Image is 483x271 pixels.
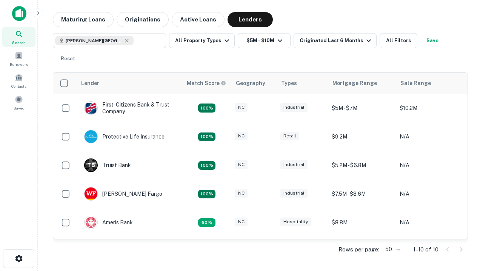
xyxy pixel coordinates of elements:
[396,151,464,180] td: N/A
[198,190,215,199] div: Matching Properties: 2, hasApolloMatch: undefined
[328,94,396,122] td: $5M - $7M
[56,51,80,66] button: Reset
[169,33,235,48] button: All Property Types
[338,245,379,254] p: Rows per page:
[300,36,373,45] div: Originated Last 6 Months
[400,79,431,88] div: Sale Range
[396,73,464,94] th: Sale Range
[2,70,35,91] a: Contacts
[2,92,35,113] a: Saved
[235,218,248,226] div: NC
[280,189,308,198] div: Industrial
[235,132,248,140] div: NC
[328,151,396,180] td: $5.2M - $6.8M
[413,245,438,254] p: 1–10 of 10
[396,180,464,208] td: N/A
[2,27,35,47] a: Search
[281,79,297,88] div: Types
[235,160,248,169] div: NC
[14,105,25,111] span: Saved
[87,161,95,169] p: T B
[280,132,299,140] div: Retail
[172,12,225,27] button: Active Loans
[445,187,483,223] iframe: Chat Widget
[328,208,396,237] td: $8.8M
[380,33,417,48] button: All Filters
[280,160,308,169] div: Industrial
[187,79,226,87] div: Capitalize uses an advanced AI algorithm to match your search with the best lender. The match sco...
[280,218,311,226] div: Hospitality
[84,187,162,201] div: [PERSON_NAME] Fargo
[328,73,396,94] th: Mortgage Range
[187,79,225,87] h6: Match Score
[198,104,215,113] div: Matching Properties: 2, hasApolloMatch: undefined
[328,122,396,151] td: $9.2M
[84,101,175,115] div: First-citizens Bank & Trust Company
[396,94,464,122] td: $10.2M
[85,130,97,143] img: picture
[53,12,114,27] button: Maturing Loans
[328,180,396,208] td: $7.5M - $8.6M
[382,244,401,255] div: 50
[396,208,464,237] td: N/A
[84,216,133,229] div: Ameris Bank
[396,122,464,151] td: N/A
[11,83,26,89] span: Contacts
[85,187,97,200] img: picture
[12,6,26,21] img: capitalize-icon.png
[81,79,99,88] div: Lender
[2,49,35,69] a: Borrowers
[332,79,377,88] div: Mortgage Range
[235,189,248,198] div: NC
[85,102,97,114] img: picture
[66,37,122,44] span: [PERSON_NAME][GEOGRAPHIC_DATA], [GEOGRAPHIC_DATA]
[235,103,248,112] div: NC
[84,130,165,143] div: Protective Life Insurance
[198,161,215,170] div: Matching Properties: 3, hasApolloMatch: undefined
[198,218,215,227] div: Matching Properties: 1, hasApolloMatch: undefined
[328,237,396,265] td: $9.2M
[280,103,308,112] div: Industrial
[236,79,265,88] div: Geography
[12,40,26,46] span: Search
[198,132,215,142] div: Matching Properties: 2, hasApolloMatch: undefined
[294,33,377,48] button: Originated Last 6 Months
[117,12,169,27] button: Originations
[277,73,328,94] th: Types
[238,33,291,48] button: $5M - $10M
[228,12,273,27] button: Lenders
[231,73,277,94] th: Geography
[85,216,97,229] img: picture
[182,73,231,94] th: Capitalize uses an advanced AI algorithm to match your search with the best lender. The match sco...
[420,33,445,48] button: Save your search to get updates of matches that match your search criteria.
[84,158,131,172] div: Truist Bank
[10,61,28,67] span: Borrowers
[396,237,464,265] td: N/A
[77,73,182,94] th: Lender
